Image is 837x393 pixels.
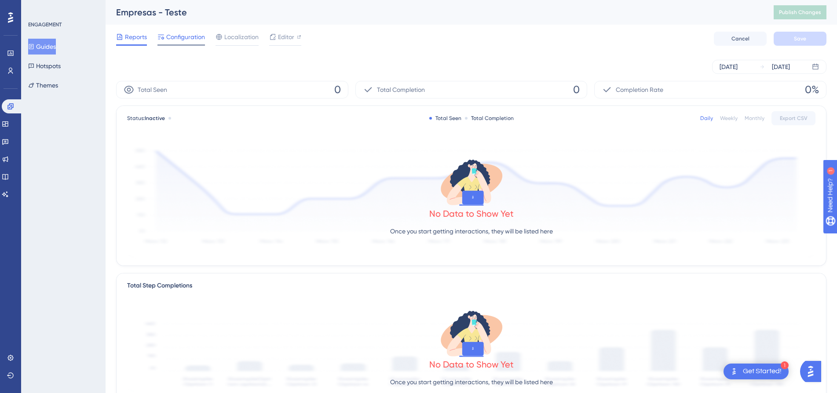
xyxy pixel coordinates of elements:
span: Total Completion [377,84,425,95]
span: Export CSV [780,115,808,122]
span: Save [794,35,806,42]
button: Hotspots [28,58,61,74]
span: Publish Changes [779,9,821,16]
div: Open Get Started! checklist, remaining modules: 1 [724,364,789,379]
iframe: UserGuiding AI Assistant Launcher [800,358,826,385]
div: Total Seen [429,115,461,122]
p: Once you start getting interactions, they will be listed here [390,377,553,387]
div: Total Completion [465,115,514,122]
button: Publish Changes [774,5,826,19]
button: Cancel [714,32,767,46]
span: Configuration [166,32,205,42]
button: Export CSV [771,111,815,125]
span: Localization [224,32,259,42]
button: Themes [28,77,58,93]
span: 0 [573,83,580,97]
div: ENGAGEMENT [28,21,62,28]
div: 1 [781,361,789,369]
span: Completion Rate [616,84,663,95]
span: Total Seen [138,84,167,95]
div: Total Step Completions [127,280,192,291]
div: Weekly [720,115,738,122]
div: Daily [700,115,713,122]
span: Need Help? [21,2,55,13]
div: [DATE] [720,62,738,72]
div: No Data to Show Yet [429,207,514,220]
span: 0% [805,83,819,97]
span: Cancel [731,35,749,42]
p: Once you start getting interactions, they will be listed here [390,226,553,237]
span: Inactive [145,115,165,121]
img: launcher-image-alternative-text [729,366,739,377]
div: [DATE] [772,62,790,72]
div: Get Started! [743,367,782,376]
div: Empresas - Teste [116,6,752,18]
span: Status: [127,115,165,122]
div: 1 [61,4,64,11]
div: No Data to Show Yet [429,358,514,371]
span: 0 [334,83,341,97]
div: Monthly [745,115,764,122]
span: Editor [278,32,294,42]
span: Reports [125,32,147,42]
button: Guides [28,39,56,55]
button: Save [774,32,826,46]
